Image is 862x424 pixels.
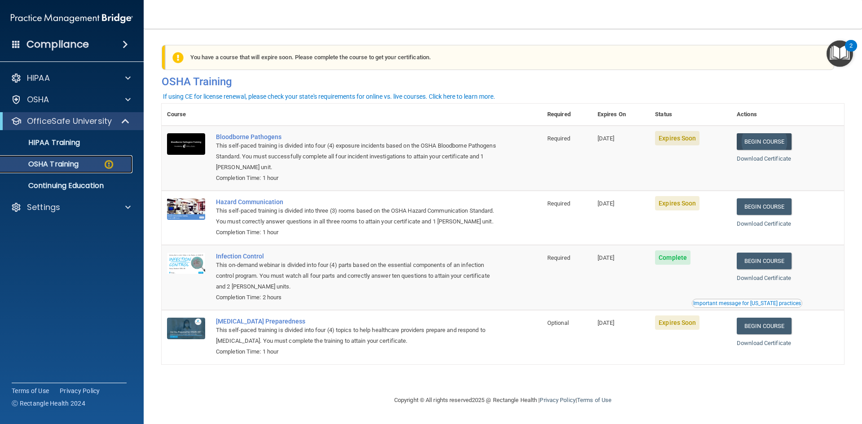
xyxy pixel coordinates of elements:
a: Begin Course [737,253,792,269]
div: Completion Time: 2 hours [216,292,497,303]
div: This on-demand webinar is divided into four (4) parts based on the essential components of an inf... [216,260,497,292]
span: Required [547,135,570,142]
a: OfficeSafe University [11,116,130,127]
a: Download Certificate [737,155,791,162]
div: Completion Time: 1 hour [216,173,497,184]
p: OSHA Training [6,160,79,169]
span: Expires Soon [655,196,699,210]
a: Download Certificate [737,220,791,227]
a: Begin Course [737,133,792,150]
button: Open Resource Center, 2 new notifications [827,40,853,67]
span: Optional [547,319,569,326]
a: Begin Course [737,318,792,334]
img: warning-circle.0cc9ac19.png [103,159,114,170]
p: Settings [27,202,60,213]
p: Continuing Education [6,181,128,190]
img: PMB logo [11,9,133,27]
span: [DATE] [598,319,615,326]
th: Actions [731,104,844,126]
div: This self-paced training is divided into four (4) exposure incidents based on the OSHA Bloodborne... [216,140,497,173]
a: Bloodborne Pathogens [216,133,497,140]
span: Ⓒ Rectangle Health 2024 [12,399,85,408]
span: [DATE] [598,135,615,142]
th: Expires On [592,104,650,126]
a: Download Certificate [737,275,791,281]
h4: OSHA Training [162,75,844,88]
span: Required [547,200,570,207]
a: Terms of Use [577,397,611,403]
a: Privacy Policy [540,397,575,403]
p: OSHA [27,94,49,105]
div: Completion Time: 1 hour [216,346,497,357]
a: Download Certificate [737,340,791,346]
a: Hazard Communication [216,198,497,205]
p: HIPAA [27,73,50,83]
div: This self-paced training is divided into four (4) topics to help healthcare providers prepare and... [216,325,497,346]
div: 2 [849,46,853,57]
img: exclamation-circle-solid-warning.7ed2984d.png [172,52,184,63]
div: This self-paced training is divided into three (3) rooms based on the OSHA Hazard Communication S... [216,205,497,227]
p: HIPAA Training [6,138,80,147]
th: Status [650,104,731,126]
a: [MEDICAL_DATA] Preparedness [216,318,497,325]
span: Complete [655,250,690,265]
a: Terms of Use [12,386,49,395]
span: Required [547,254,570,261]
span: [DATE] [598,200,615,207]
div: If using CE for license renewal, please check your state's requirements for online vs. live cours... [163,93,495,100]
div: Copyright © All rights reserved 2025 @ Rectangle Health | | [339,386,667,415]
a: Privacy Policy [60,386,100,395]
span: Expires Soon [655,131,699,145]
span: Expires Soon [655,315,699,330]
button: Read this if you are a dental practitioner in the state of CA [692,299,802,308]
a: HIPAA [11,73,131,83]
th: Course [162,104,211,126]
a: Begin Course [737,198,792,215]
h4: Compliance [26,38,89,51]
a: Infection Control [216,253,497,260]
th: Required [542,104,592,126]
a: Settings [11,202,131,213]
div: You have a course that will expire soon. Please complete the course to get your certification. [165,45,834,70]
button: If using CE for license renewal, please check your state's requirements for online vs. live cours... [162,92,497,101]
a: OSHA [11,94,131,105]
p: OfficeSafe University [27,116,112,127]
div: Completion Time: 1 hour [216,227,497,238]
span: [DATE] [598,254,615,261]
div: Important message for [US_STATE] practices [693,301,801,306]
